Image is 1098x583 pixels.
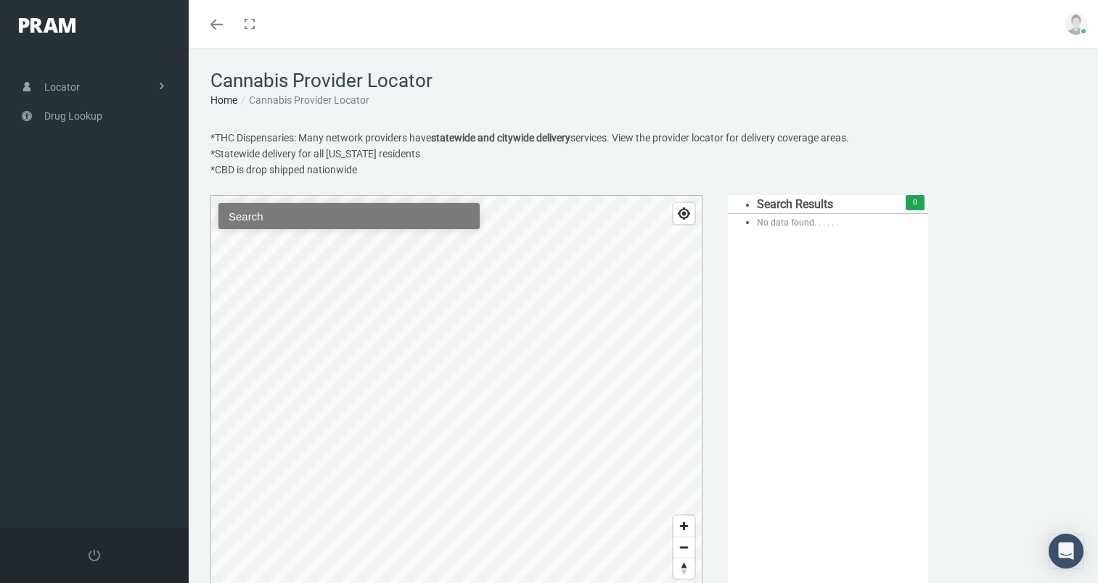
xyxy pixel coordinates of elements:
[906,195,925,210] span: 0
[673,537,695,558] button: Zoom out
[44,73,80,101] span: Locator
[673,558,695,579] button: Reset bearing to north
[757,197,833,211] span: Search Results
[218,203,480,229] input: Search
[210,94,237,106] a: Home
[237,92,369,108] li: Cannabis Provider Locator
[431,132,570,144] strong: statewide and citywide delivery
[757,218,838,228] span: No data found. . . . . .
[1049,534,1083,568] div: Open Intercom Messenger
[1065,13,1087,35] img: user-placeholder.jpg
[19,18,75,33] img: PRAM_20_x_78.png
[44,102,102,130] span: Drug Lookup
[210,70,1076,92] h1: Cannabis Provider Locator
[673,516,695,537] button: Zoom in
[210,130,928,178] p: *THC Dispensaries: Many network providers have services. View the provider locator for delivery c...
[673,203,695,224] button: Find my location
